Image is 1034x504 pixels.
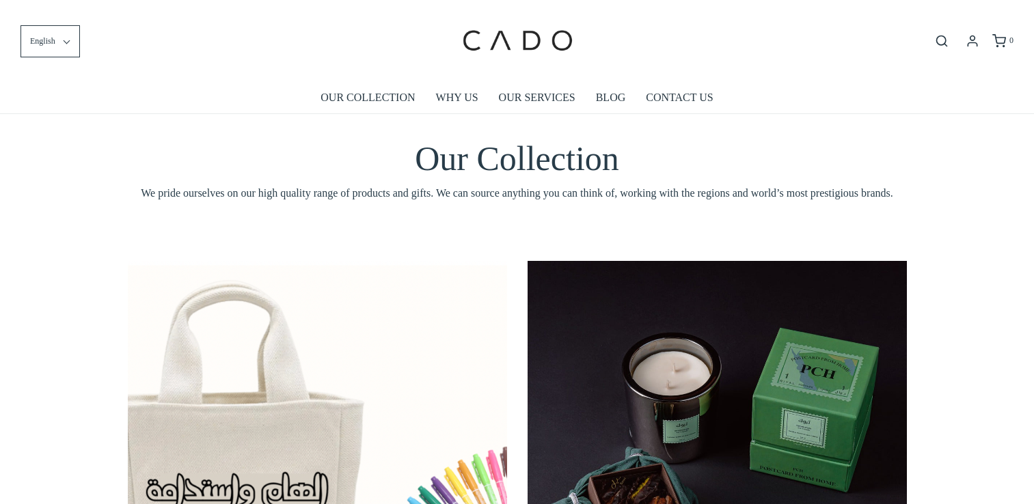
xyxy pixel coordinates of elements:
a: BLOG [596,82,626,113]
a: CONTACT US [646,82,713,113]
a: WHY US [436,82,478,113]
button: English [21,25,80,57]
img: cadogifting [459,10,575,72]
span: 0 [1009,36,1013,45]
span: English [30,35,55,48]
span: Our Collection [415,139,619,178]
button: Open search bar [929,33,954,48]
a: OUR SERVICES [499,82,575,113]
a: 0 [991,34,1013,48]
a: OUR COLLECTION [321,82,415,113]
span: We pride ourselves on our high quality range of products and gifts. We can source anything you ca... [128,184,907,202]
